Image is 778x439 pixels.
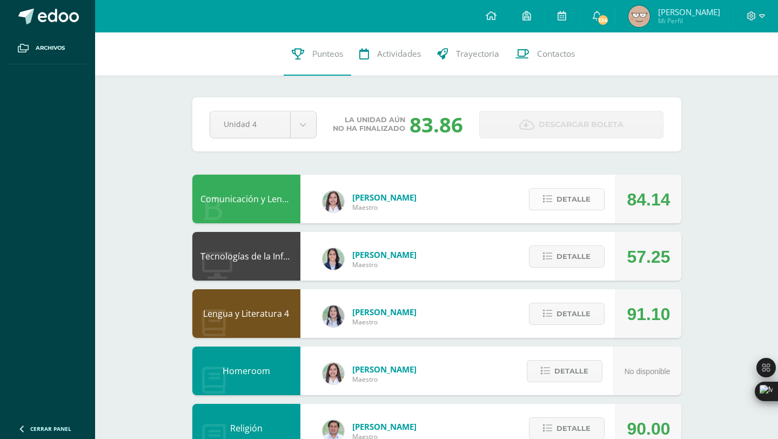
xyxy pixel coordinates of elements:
[323,191,344,212] img: acecb51a315cac2de2e3deefdb732c9f.png
[312,48,343,59] span: Punteos
[192,232,300,281] div: Tecnologías de la Información y la Comunicación 4
[192,289,300,338] div: Lengua y Literatura 4
[456,48,499,59] span: Trayectoria
[323,363,344,384] img: acecb51a315cac2de2e3deefdb732c9f.png
[352,364,417,375] span: [PERSON_NAME]
[507,32,583,76] a: Contactos
[192,347,300,395] div: Homeroom
[352,307,417,317] span: [PERSON_NAME]
[556,189,591,209] span: Detalle
[351,32,429,76] a: Actividades
[352,260,417,269] span: Maestro
[597,14,609,26] span: 124
[352,421,417,432] span: [PERSON_NAME]
[323,305,344,327] img: df6a3bad71d85cf97c4a6d1acf904499.png
[627,175,670,224] div: 84.14
[352,249,417,260] span: [PERSON_NAME]
[36,44,65,52] span: Archivos
[628,5,650,27] img: 8932644bc95f8b061e1d37527d343c5b.png
[352,192,417,203] span: [PERSON_NAME]
[529,303,605,325] button: Detalle
[352,203,417,212] span: Maestro
[429,32,507,76] a: Trayectoria
[537,48,575,59] span: Contactos
[333,116,405,133] span: La unidad aún no ha finalizado
[352,375,417,384] span: Maestro
[192,175,300,223] div: Comunicación y Lenguaje L3 Inglés 4
[529,188,605,210] button: Detalle
[284,32,351,76] a: Punteos
[627,232,670,281] div: 57.25
[323,248,344,270] img: 7489ccb779e23ff9f2c3e89c21f82ed0.png
[529,245,605,268] button: Detalle
[556,247,591,267] span: Detalle
[556,304,591,324] span: Detalle
[410,110,463,138] div: 83.86
[377,48,421,59] span: Actividades
[554,361,588,381] span: Detalle
[224,111,277,137] span: Unidad 4
[556,418,591,438] span: Detalle
[352,317,417,327] span: Maestro
[9,32,86,64] a: Archivos
[658,6,720,17] span: [PERSON_NAME]
[527,360,602,382] button: Detalle
[30,425,71,433] span: Cerrar panel
[539,111,623,138] span: Descargar boleta
[210,111,316,138] a: Unidad 4
[658,16,720,25] span: Mi Perfil
[627,290,670,338] div: 91.10
[625,367,670,376] span: No disponible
